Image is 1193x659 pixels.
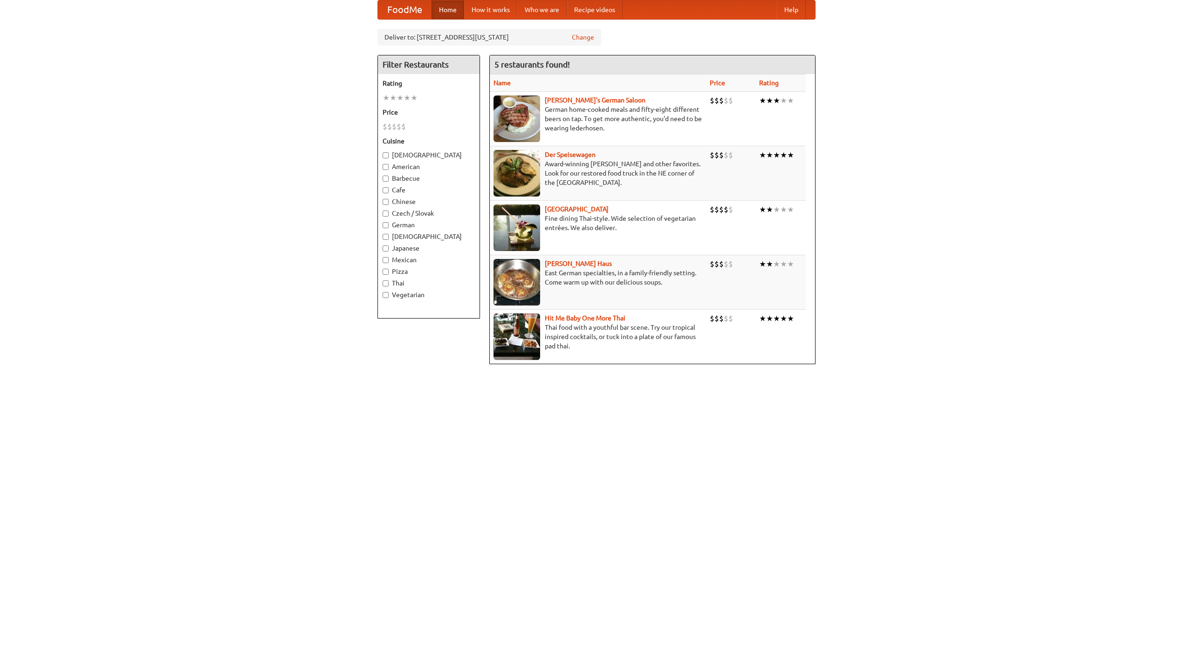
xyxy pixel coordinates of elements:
div: Deliver to: [STREET_ADDRESS][US_STATE] [377,29,601,46]
li: $ [728,204,733,215]
label: [DEMOGRAPHIC_DATA] [383,232,475,241]
a: [GEOGRAPHIC_DATA] [545,205,609,213]
ng-pluralize: 5 restaurants found! [494,60,570,69]
li: ★ [787,313,794,324]
li: $ [710,95,714,106]
li: $ [710,150,714,160]
a: FoodMe [378,0,432,19]
li: ★ [780,313,787,324]
li: ★ [780,204,787,215]
a: Name [494,79,511,87]
input: Barbecue [383,176,389,182]
input: [DEMOGRAPHIC_DATA] [383,234,389,240]
li: ★ [390,93,397,103]
li: ★ [759,95,766,106]
li: ★ [787,204,794,215]
label: [DEMOGRAPHIC_DATA] [383,150,475,160]
img: babythai.jpg [494,313,540,360]
a: Rating [759,79,779,87]
label: American [383,162,475,171]
label: Mexican [383,255,475,265]
input: Czech / Slovak [383,211,389,217]
li: $ [710,204,714,215]
li: $ [728,259,733,269]
li: ★ [759,313,766,324]
input: Thai [383,280,389,286]
a: [PERSON_NAME] Haus [545,260,612,267]
li: ★ [773,313,780,324]
li: $ [710,259,714,269]
li: ★ [787,259,794,269]
li: ★ [397,93,404,103]
li: $ [724,150,728,160]
h4: Filter Restaurants [378,55,480,74]
li: ★ [773,204,780,215]
p: German home-cooked meals and fifty-eight different beers on tap. To get more authentic, you'd nee... [494,105,702,133]
a: Recipe videos [567,0,623,19]
li: $ [710,313,714,324]
input: American [383,164,389,170]
p: Thai food with a youthful bar scene. Try our tropical inspired cocktails, or tuck into a plate of... [494,323,702,351]
li: ★ [766,259,773,269]
p: East German specialties, in a family-friendly setting. Come warm up with our delicious soups. [494,268,702,287]
a: Hit Me Baby One More Thai [545,314,625,322]
input: Vegetarian [383,292,389,298]
li: ★ [787,150,794,160]
li: $ [714,259,719,269]
li: ★ [759,150,766,160]
li: $ [724,259,728,269]
p: Fine dining Thai-style. Wide selection of vegetarian entrées. We also deliver. [494,214,702,232]
li: $ [397,122,401,132]
li: $ [383,122,387,132]
input: Mexican [383,257,389,263]
input: [DEMOGRAPHIC_DATA] [383,152,389,158]
img: speisewagen.jpg [494,150,540,197]
a: [PERSON_NAME]'s German Saloon [545,96,645,104]
li: ★ [773,95,780,106]
a: Price [710,79,725,87]
label: Chinese [383,197,475,206]
a: Who we are [517,0,567,19]
li: ★ [759,204,766,215]
li: ★ [766,150,773,160]
input: Chinese [383,199,389,205]
li: ★ [383,93,390,103]
li: $ [719,95,724,106]
input: German [383,222,389,228]
label: Barbecue [383,174,475,183]
li: $ [387,122,392,132]
img: satay.jpg [494,204,540,251]
li: $ [724,204,728,215]
li: $ [714,150,719,160]
a: Home [432,0,464,19]
li: ★ [766,95,773,106]
li: ★ [759,259,766,269]
li: $ [714,204,719,215]
li: ★ [780,259,787,269]
li: $ [719,259,724,269]
label: Thai [383,279,475,288]
label: Japanese [383,244,475,253]
li: $ [728,95,733,106]
label: German [383,220,475,230]
li: ★ [411,93,418,103]
li: $ [714,95,719,106]
li: $ [719,150,724,160]
li: $ [719,204,724,215]
li: $ [401,122,406,132]
h5: Cuisine [383,136,475,146]
li: $ [714,313,719,324]
a: Der Speisewagen [545,151,596,158]
li: $ [719,313,724,324]
li: ★ [773,150,780,160]
p: Award-winning [PERSON_NAME] and other favorites. Look for our restored food truck in the NE corne... [494,159,702,187]
li: ★ [780,150,787,160]
input: Pizza [383,269,389,275]
h5: Price [383,108,475,117]
li: $ [392,122,397,132]
input: Cafe [383,187,389,193]
li: $ [728,150,733,160]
